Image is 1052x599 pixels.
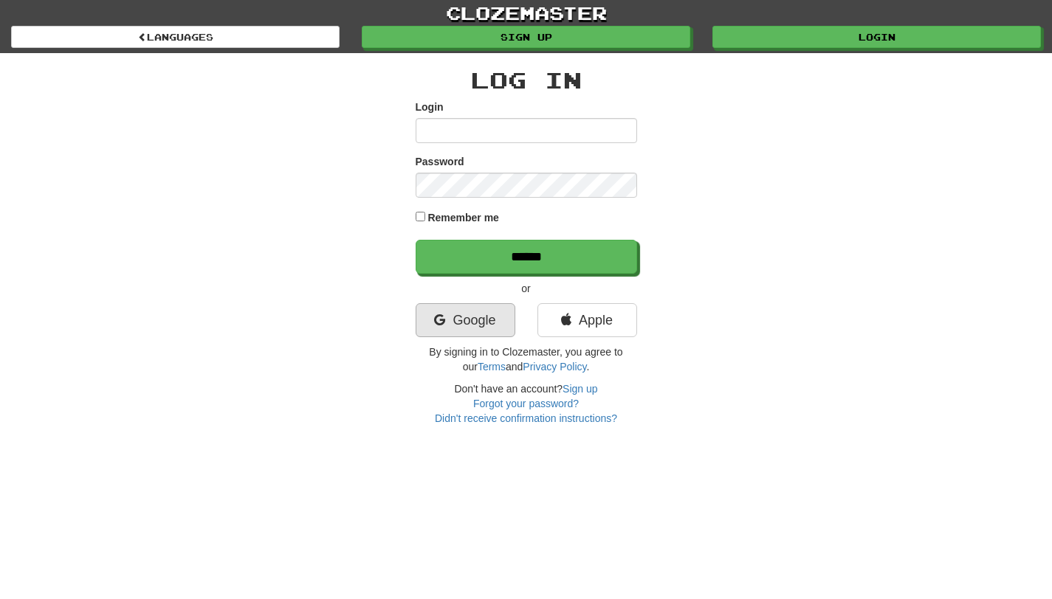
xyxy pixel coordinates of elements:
[537,303,637,337] a: Apple
[523,361,586,373] a: Privacy Policy
[473,398,579,409] a: Forgot your password?
[416,344,637,374] p: By signing in to Clozemaster, you agree to our and .
[416,303,515,337] a: Google
[435,412,617,424] a: Didn't receive confirmation instructions?
[478,361,506,373] a: Terms
[11,26,340,48] a: Languages
[416,154,464,169] label: Password
[416,281,637,296] p: or
[712,26,1041,48] a: Login
[362,26,690,48] a: Sign up
[416,68,637,92] h2: Log In
[427,210,499,225] label: Remember me
[416,381,637,426] div: Don't have an account?
[563,383,597,395] a: Sign up
[416,100,444,114] label: Login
